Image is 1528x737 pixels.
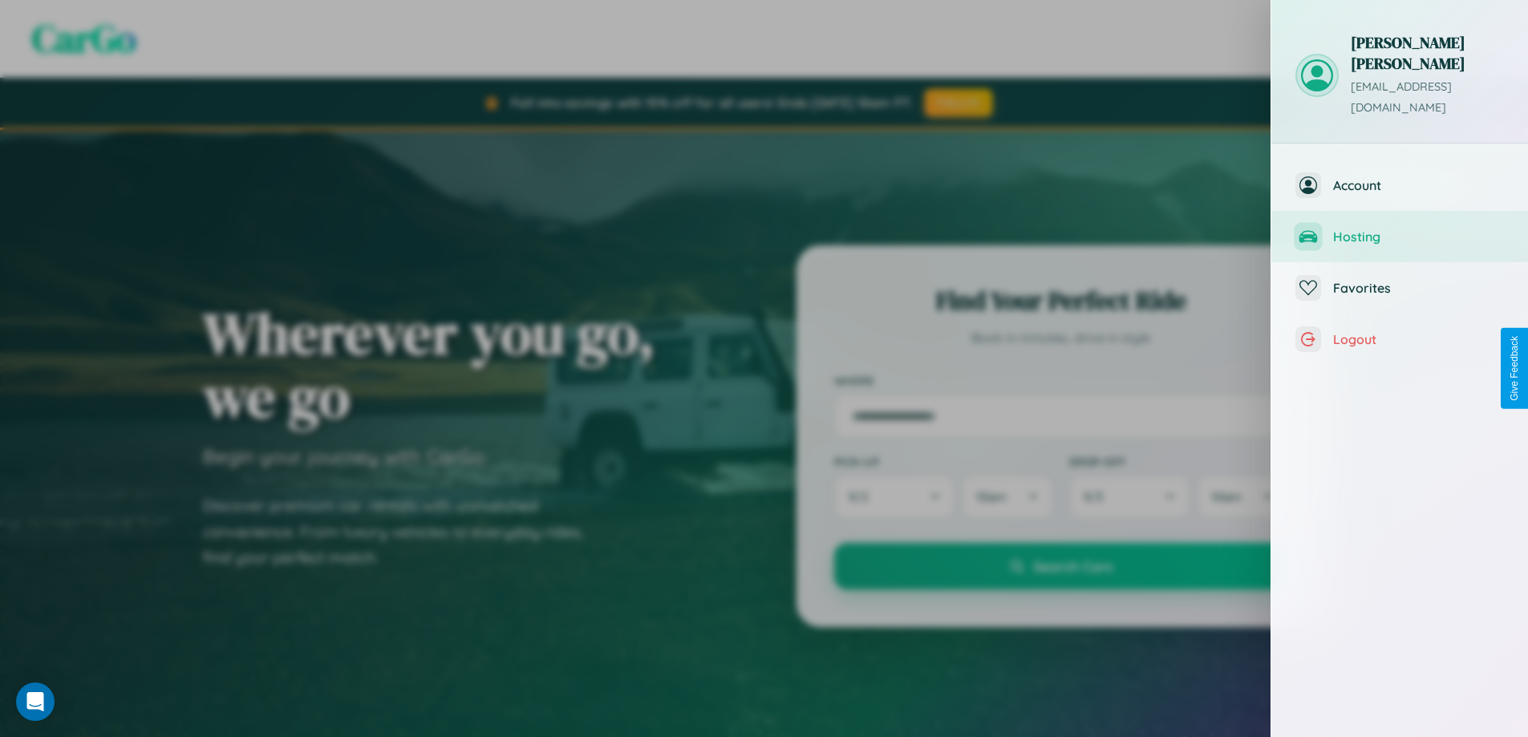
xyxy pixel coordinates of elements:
div: Open Intercom Messenger [16,682,55,721]
span: Logout [1333,331,1504,347]
span: Favorites [1333,280,1504,296]
span: Account [1333,177,1504,193]
button: Hosting [1271,211,1528,262]
button: Account [1271,160,1528,211]
button: Favorites [1271,262,1528,314]
button: Logout [1271,314,1528,365]
span: Hosting [1333,229,1504,245]
div: Give Feedback [1509,336,1520,401]
p: [EMAIL_ADDRESS][DOMAIN_NAME] [1351,77,1504,119]
h3: [PERSON_NAME] [PERSON_NAME] [1351,32,1504,74]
